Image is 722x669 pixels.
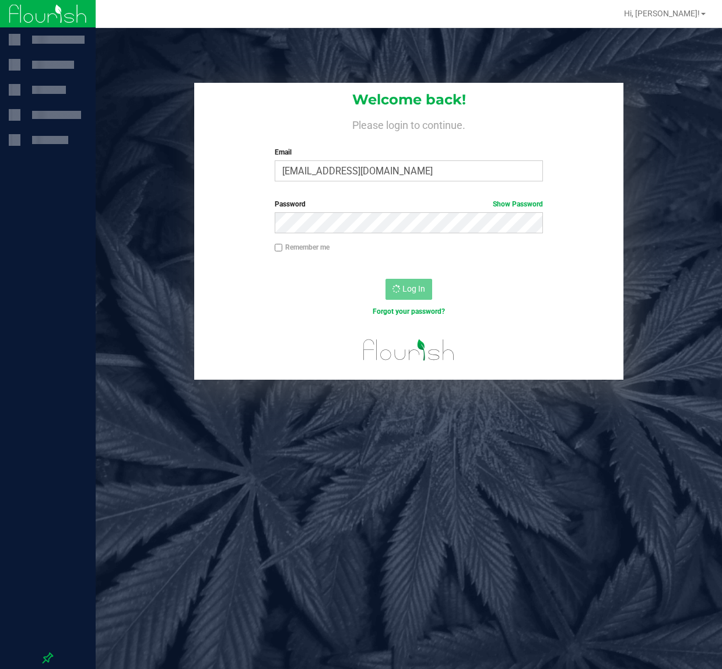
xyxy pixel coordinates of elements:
label: Pin the sidebar to full width on large screens [42,652,54,664]
label: Email [275,147,544,157]
span: Log In [402,284,425,293]
label: Remember me [275,242,330,253]
a: Show Password [493,200,543,208]
span: Password [275,200,306,208]
input: Remember me [275,244,283,252]
button: Log In [385,279,432,300]
h1: Welcome back! [194,92,623,107]
a: Forgot your password? [373,307,445,316]
h4: Please login to continue. [194,117,623,131]
span: Hi, [PERSON_NAME]! [624,9,700,18]
img: flourish_logo.svg [355,329,462,371]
